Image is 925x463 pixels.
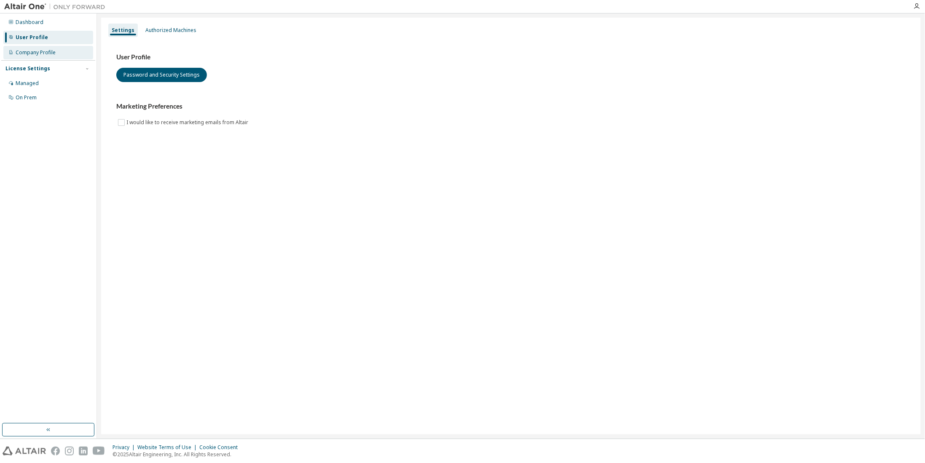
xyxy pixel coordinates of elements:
div: Website Terms of Use [137,444,199,451]
p: © 2025 Altair Engineering, Inc. All Rights Reserved. [113,451,243,458]
img: youtube.svg [93,447,105,455]
label: I would like to receive marketing emails from Altair [126,117,250,128]
div: Privacy [113,444,137,451]
h3: User Profile [116,53,906,61]
div: Company Profile [16,49,56,56]
div: Managed [16,80,39,87]
img: instagram.svg [65,447,74,455]
button: Password and Security Settings [116,68,207,82]
div: Dashboard [16,19,43,26]
div: Authorized Machines [145,27,196,34]
div: Cookie Consent [199,444,243,451]
div: On Prem [16,94,37,101]
img: altair_logo.svg [3,447,46,455]
h3: Marketing Preferences [116,102,906,111]
div: License Settings [5,65,50,72]
img: linkedin.svg [79,447,88,455]
img: Altair One [4,3,110,11]
img: facebook.svg [51,447,60,455]
div: Settings [112,27,134,34]
div: User Profile [16,34,48,41]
